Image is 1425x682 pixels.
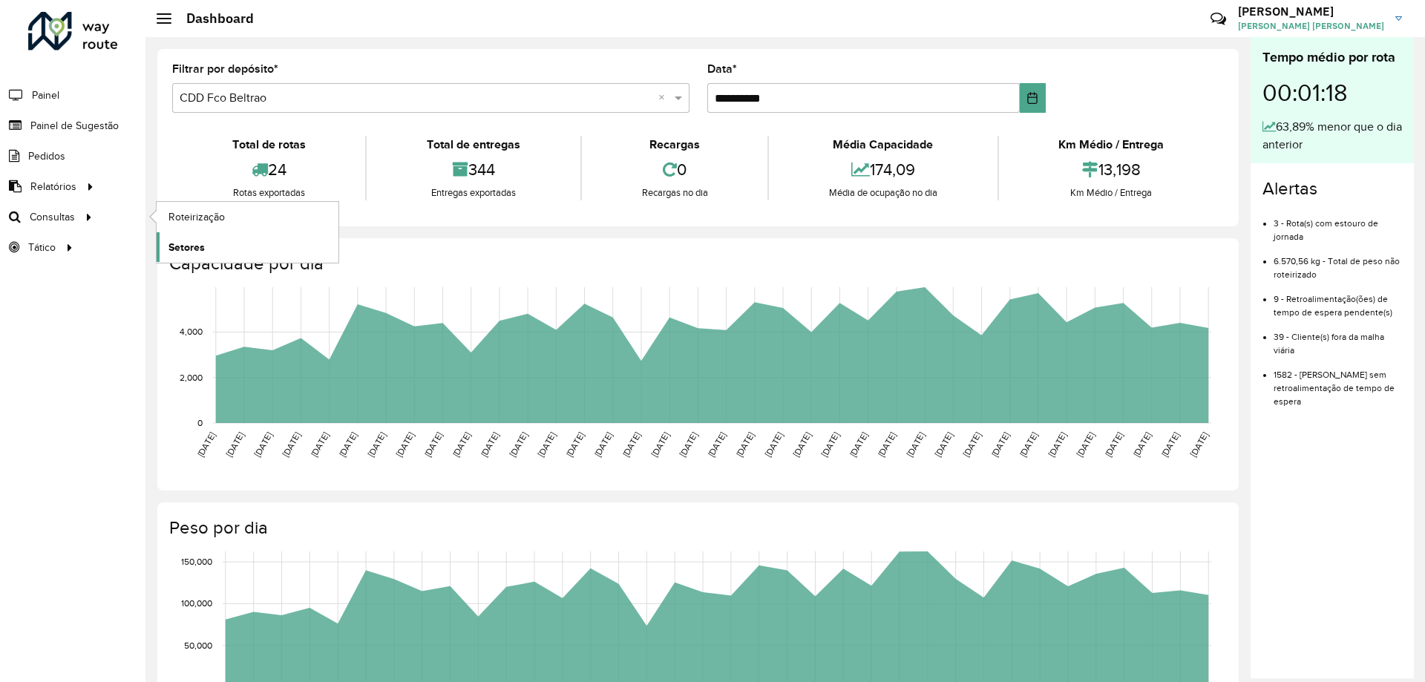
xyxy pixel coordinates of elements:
[195,430,217,459] text: [DATE]
[157,232,338,262] a: Setores
[1262,47,1402,68] div: Tempo médio por rota
[370,136,576,154] div: Total de entregas
[1274,206,1402,243] li: 3 - Rota(s) com estouro de jornada
[592,430,614,459] text: [DATE]
[1103,430,1124,459] text: [DATE]
[370,154,576,186] div: 344
[1020,83,1046,113] button: Choose Date
[366,430,387,459] text: [DATE]
[1003,154,1220,186] div: 13,198
[848,430,869,459] text: [DATE]
[773,154,993,186] div: 174,09
[961,430,983,459] text: [DATE]
[1262,118,1402,154] div: 63,89% menor que o dia anterior
[28,240,56,255] span: Tático
[1238,4,1384,19] h3: [PERSON_NAME]
[168,209,225,225] span: Roteirização
[197,418,203,427] text: 0
[281,430,302,459] text: [DATE]
[394,430,416,459] text: [DATE]
[1188,430,1210,459] text: [DATE]
[30,118,119,134] span: Painel de Sugestão
[1003,136,1220,154] div: Km Médio / Entrega
[678,430,699,459] text: [DATE]
[819,430,841,459] text: [DATE]
[337,430,358,459] text: [DATE]
[649,430,671,459] text: [DATE]
[933,430,954,459] text: [DATE]
[1262,178,1402,200] h4: Alertas
[734,430,756,459] text: [DATE]
[169,517,1224,539] h4: Peso por dia
[905,430,926,459] text: [DATE]
[1274,243,1402,281] li: 6.570,56 kg - Total de peso não roteirizado
[1075,430,1096,459] text: [DATE]
[707,60,737,78] label: Data
[252,430,274,459] text: [DATE]
[791,430,813,459] text: [DATE]
[564,430,586,459] text: [DATE]
[1274,319,1402,357] li: 39 - Cliente(s) fora da malha viária
[773,186,993,200] div: Média de ocupação no dia
[586,186,764,200] div: Recargas no dia
[30,179,76,194] span: Relatórios
[989,430,1011,459] text: [DATE]
[168,240,205,255] span: Setores
[1274,281,1402,319] li: 9 - Retroalimentação(ões) de tempo de espera pendente(s)
[536,430,557,459] text: [DATE]
[32,88,59,103] span: Painel
[1274,357,1402,408] li: 1582 - [PERSON_NAME] sem retroalimentação de tempo de espera
[1262,68,1402,118] div: 00:01:18
[184,640,212,650] text: 50,000
[30,209,75,225] span: Consultas
[508,430,529,459] text: [DATE]
[176,136,361,154] div: Total de rotas
[658,89,671,107] span: Clear all
[479,430,500,459] text: [DATE]
[706,430,727,459] text: [DATE]
[876,430,897,459] text: [DATE]
[1046,430,1068,459] text: [DATE]
[451,430,472,459] text: [DATE]
[422,430,444,459] text: [DATE]
[28,148,65,164] span: Pedidos
[586,154,764,186] div: 0
[620,430,642,459] text: [DATE]
[773,136,993,154] div: Média Capacidade
[586,136,764,154] div: Recargas
[180,373,203,382] text: 2,000
[176,186,361,200] div: Rotas exportadas
[169,253,1224,275] h4: Capacidade por dia
[171,10,254,27] h2: Dashboard
[309,430,330,459] text: [DATE]
[1238,19,1384,33] span: [PERSON_NAME] [PERSON_NAME]
[1159,430,1181,459] text: [DATE]
[224,430,246,459] text: [DATE]
[181,557,212,566] text: 150,000
[370,186,576,200] div: Entregas exportadas
[1131,430,1153,459] text: [DATE]
[1202,3,1234,35] a: Contato Rápido
[1003,186,1220,200] div: Km Médio / Entrega
[157,202,338,232] a: Roteirização
[1018,430,1039,459] text: [DATE]
[181,599,212,609] text: 100,000
[172,60,278,78] label: Filtrar por depósito
[180,327,203,337] text: 4,000
[176,154,361,186] div: 24
[762,430,784,459] text: [DATE]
